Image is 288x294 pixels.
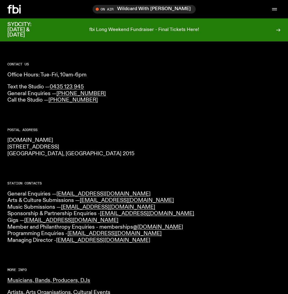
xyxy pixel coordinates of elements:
[7,63,281,66] h2: CONTACT US
[7,128,281,132] h2: Postal Address
[7,137,281,157] p: [DOMAIN_NAME] [STREET_ADDRESS] [GEOGRAPHIC_DATA], [GEOGRAPHIC_DATA] 2015
[67,231,162,236] a: [EMAIL_ADDRESS][DOMAIN_NAME]
[93,5,196,14] button: On AirWildcard With [PERSON_NAME]
[80,198,174,203] a: [EMAIL_ADDRESS][DOMAIN_NAME]
[7,72,281,79] p: Office Hours: Tue-Fri, 10am-6pm
[61,204,155,210] a: [EMAIL_ADDRESS][DOMAIN_NAME]
[89,27,199,33] p: fbi Long Weekend Fundraiser - Final Tickets Here!
[56,238,150,243] a: [EMAIL_ADDRESS][DOMAIN_NAME]
[7,22,47,38] h3: SYDCITY: [DATE] & [DATE]
[7,191,281,244] p: General Enquiries — Arts & Culture Submissions — Music Submissions — Sponsorship & Partnership En...
[7,182,281,185] h2: Station Contacts
[7,84,281,104] p: Text the Studio — General Enquiries — Call the Studio —
[56,191,151,197] a: [EMAIL_ADDRESS][DOMAIN_NAME]
[24,218,118,223] a: [EMAIL_ADDRESS][DOMAIN_NAME]
[48,97,98,103] a: [PHONE_NUMBER]
[7,268,281,272] h2: More Info
[50,84,84,90] a: 0435 123 945
[56,91,106,96] a: [PHONE_NUMBER]
[133,224,183,230] a: @[DOMAIN_NAME]
[100,211,194,216] a: [EMAIL_ADDRESS][DOMAIN_NAME]
[7,278,90,283] a: Musicians, Bands, Producers, DJs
